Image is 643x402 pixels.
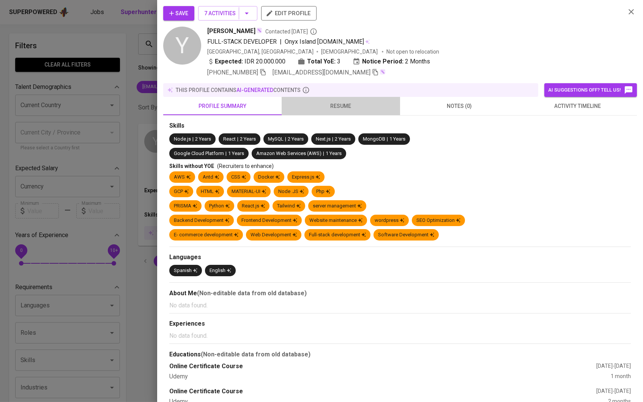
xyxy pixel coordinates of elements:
b: (Non-editable data from old database) [201,351,310,358]
span: Contacted [DATE] [265,28,317,35]
span: React [223,136,236,142]
div: Skills [169,122,631,130]
span: [PERSON_NAME] [207,27,255,36]
span: notes (0) [405,101,514,111]
span: activity timeline [523,101,632,111]
span: Amazon Web Services (AWS) [256,150,321,156]
span: 1 Years [228,150,244,156]
span: resume [286,101,396,111]
div: Node .JS [278,188,304,195]
div: Python [209,203,230,210]
div: E- commerce development [174,231,238,239]
div: CSS [231,174,246,181]
span: [DEMOGRAPHIC_DATA] [321,48,379,55]
svg: By Batam recruiter [310,28,317,35]
span: edit profile [267,8,310,18]
b: Total YoE: [307,57,336,66]
b: (Non-editable data from old database) [197,290,307,297]
span: Next.js [316,136,331,142]
button: edit profile [261,6,317,21]
div: Docker [258,174,280,181]
div: English [210,267,231,274]
button: AI suggestions off? Tell us! [544,83,637,97]
div: Php [316,188,330,195]
button: Save [163,6,194,21]
div: Y [163,27,201,65]
div: Languages [169,253,631,262]
div: 1 month [611,372,631,381]
span: [DATE] - [DATE] [596,388,631,394]
div: [GEOGRAPHIC_DATA], [GEOGRAPHIC_DATA] [207,48,314,55]
div: IDR 20.000.000 [207,57,285,66]
span: | [332,136,333,143]
p: this profile contains contents [176,86,301,94]
span: AI suggestions off? Tell us! [548,85,633,95]
img: magic_wand.svg [256,27,262,33]
div: HTML [201,188,219,195]
span: | [192,136,194,143]
span: 1 Years [389,136,405,142]
span: 2 Years [335,136,351,142]
b: Notice Period: [362,57,403,66]
img: magic_wand.svg [380,69,386,75]
b: Expected: [215,57,243,66]
span: Google Cloud Platform [174,150,224,156]
span: 7 Activities [204,9,251,18]
div: Udemy [169,372,611,381]
span: MySQL [268,136,284,142]
span: FULL-STACK DEVELOPER [207,38,277,45]
span: Onyx Island [DOMAIN_NAME] [285,38,364,45]
div: PRISMA [174,203,197,210]
span: 2 Years [195,136,211,142]
div: server management [313,203,362,210]
div: Website maintenance [309,217,362,224]
div: Backend Development [174,217,229,224]
p: No data found. [169,301,631,310]
span: AI-generated [236,87,273,93]
span: Save [169,9,188,18]
div: Software Development [378,231,434,239]
span: (Recruiters to enhance) [217,163,274,169]
div: About Me [169,289,631,298]
div: AWS [174,174,191,181]
div: GCP [174,188,189,195]
div: Web Development [251,231,297,239]
div: Experiences [169,320,631,328]
span: Node.js [174,136,191,142]
span: | [225,150,227,157]
div: wordpress [375,217,404,224]
span: | [280,37,282,46]
span: | [237,136,238,143]
button: 7 Activities [198,6,257,21]
div: Full-stack development [309,231,366,239]
span: 2 Years [288,136,304,142]
span: [DATE] - [DATE] [596,363,631,369]
div: Express.js [292,174,320,181]
div: MATERIAL-UI [232,188,266,195]
p: No data found. [169,331,631,340]
span: MongoDB [363,136,385,142]
span: profile summary [168,101,277,111]
div: Online Certificate Course [169,362,596,371]
span: | [285,136,286,143]
div: Online Certificate Course [169,387,596,396]
p: Not open to relocation [386,48,439,55]
span: | [323,150,324,157]
div: 2 Months [353,57,430,66]
span: [PHONE_NUMBER] [207,69,258,76]
div: Antd [203,174,219,181]
span: 1 Years [326,150,342,156]
div: Tailwind [277,203,301,210]
span: Skills without YOE [169,163,214,169]
div: Educations [169,350,631,359]
span: 3 [337,57,340,66]
div: Frontend Development [241,217,297,224]
div: SEO Optimization [416,217,460,224]
span: | [387,136,388,143]
div: Spanish [174,267,197,274]
a: edit profile [261,10,317,16]
span: [EMAIL_ADDRESS][DOMAIN_NAME] [273,69,370,76]
div: React.js [242,203,265,210]
span: 2 Years [240,136,256,142]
